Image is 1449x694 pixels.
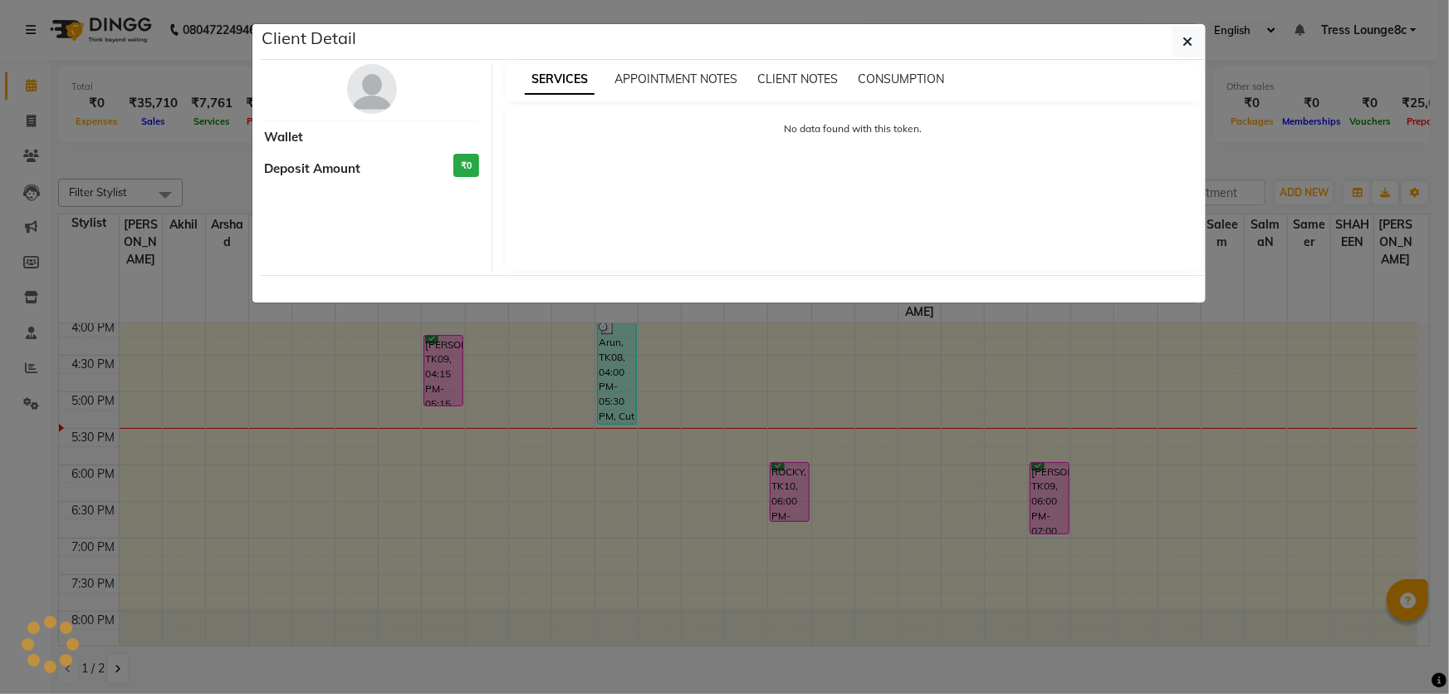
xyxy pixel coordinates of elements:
span: CONSUMPTION [858,71,944,86]
img: avatar [347,64,397,114]
span: Wallet [265,128,304,147]
span: CLIENT NOTES [757,71,838,86]
span: SERVICES [525,65,595,95]
span: Deposit Amount [265,160,361,179]
h5: Client Detail [262,26,357,51]
span: APPOINTMENT NOTES [614,71,737,86]
h3: ₹0 [453,154,479,178]
p: No data found with this token. [521,121,1185,136]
